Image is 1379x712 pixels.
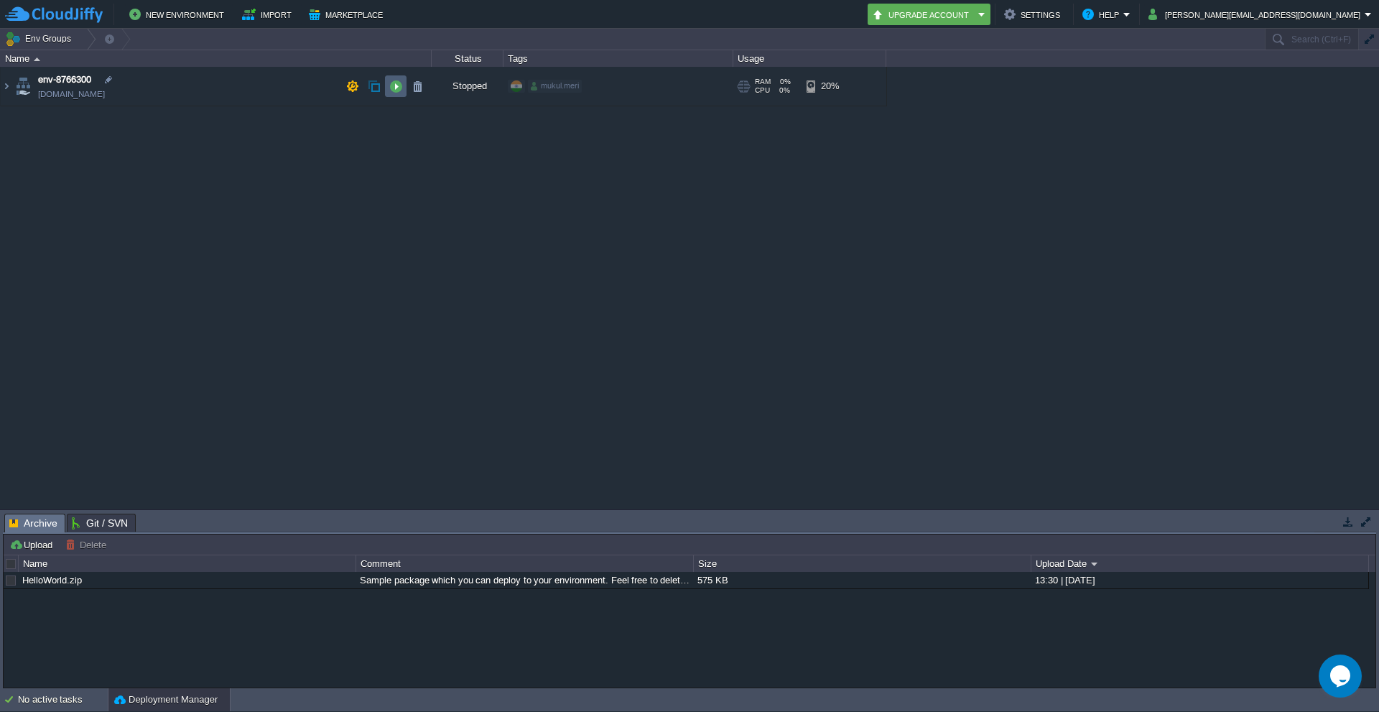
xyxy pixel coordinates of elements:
div: Comment [357,555,693,572]
div: Name [1,50,431,67]
span: CPU [755,86,770,95]
button: Upgrade Account [872,6,974,23]
div: Status [432,50,503,67]
button: Upload [9,538,57,551]
span: 0% [776,86,790,95]
div: Name [19,555,356,572]
button: Import [242,6,296,23]
button: Env Groups [5,29,76,49]
button: Help [1082,6,1123,23]
a: env-8766300 [38,73,91,87]
div: 575 KB [694,572,1030,588]
div: 13:30 | [DATE] [1031,572,1368,588]
a: HelloWorld.zip [22,575,82,586]
div: Stopped [432,67,503,106]
div: 20% [807,67,853,106]
button: Deployment Manager [114,693,218,707]
div: No active tasks [18,688,108,711]
button: [PERSON_NAME][EMAIL_ADDRESS][DOMAIN_NAME] [1148,6,1365,23]
button: New Environment [129,6,228,23]
img: CloudJiffy [5,6,103,24]
button: Settings [1004,6,1064,23]
span: Archive [9,514,57,532]
span: RAM [755,78,771,86]
img: AMDAwAAAACH5BAEAAAAALAAAAAABAAEAAAICRAEAOw== [34,57,40,61]
img: AMDAwAAAACH5BAEAAAAALAAAAAABAAEAAAICRAEAOw== [13,67,33,106]
span: Git / SVN [72,514,128,532]
div: Usage [734,50,886,67]
div: Sample package which you can deploy to your environment. Feel free to delete and upload a package... [356,572,692,588]
div: mukul.meri [528,80,582,93]
iframe: chat widget [1319,655,1365,698]
img: AMDAwAAAACH5BAEAAAAALAAAAAABAAEAAAICRAEAOw== [1,67,12,106]
span: 0% [776,78,791,86]
button: Marketplace [309,6,387,23]
div: Upload Date [1032,555,1368,572]
button: Delete [65,538,111,551]
div: Tags [504,50,733,67]
span: [DOMAIN_NAME] [38,87,105,101]
div: Size [695,555,1031,572]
